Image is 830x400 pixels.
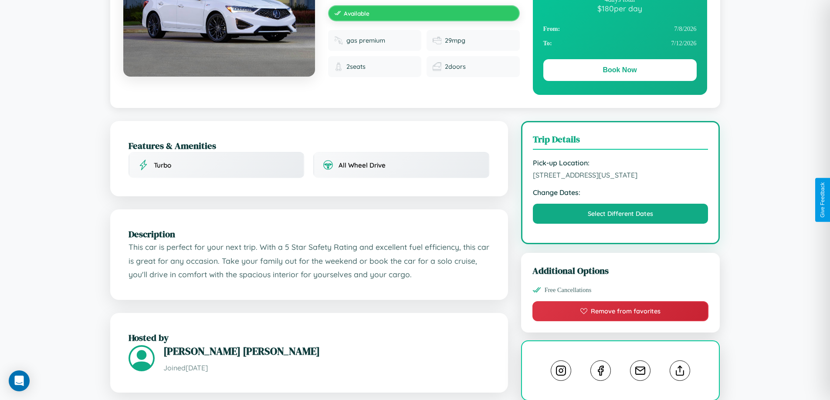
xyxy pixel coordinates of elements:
[532,264,709,277] h3: Additional Options
[129,240,490,282] p: This car is perfect for your next trip. With a 5 Star Safety Rating and excellent fuel efficiency...
[433,36,441,45] img: Fuel efficiency
[163,344,490,358] h3: [PERSON_NAME] [PERSON_NAME]
[543,59,697,81] button: Book Now
[334,36,343,45] img: Fuel type
[543,40,552,47] strong: To:
[545,286,592,294] span: Free Cancellations
[820,182,826,218] div: Give Feedback
[543,3,697,13] div: $ 180 per day
[533,188,708,197] strong: Change Dates:
[445,37,465,44] span: 29 mpg
[533,171,708,179] span: [STREET_ADDRESS][US_STATE]
[533,204,708,224] button: Select Different Dates
[433,62,441,71] img: Doors
[533,158,708,167] strong: Pick-up Location:
[344,10,369,17] span: Available
[339,161,386,169] span: All Wheel Drive
[163,362,490,374] p: Joined [DATE]
[129,331,490,344] h2: Hosted by
[533,133,708,150] h3: Trip Details
[129,139,490,152] h2: Features & Amenities
[543,25,560,33] strong: From:
[445,63,466,71] span: 2 doors
[334,62,343,71] img: Seats
[129,228,490,240] h2: Description
[154,161,171,169] span: Turbo
[532,301,709,321] button: Remove from favorites
[346,37,385,44] span: gas premium
[346,63,366,71] span: 2 seats
[9,370,30,391] div: Open Intercom Messenger
[543,36,697,50] div: 7 / 12 / 2026
[543,22,697,36] div: 7 / 8 / 2026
